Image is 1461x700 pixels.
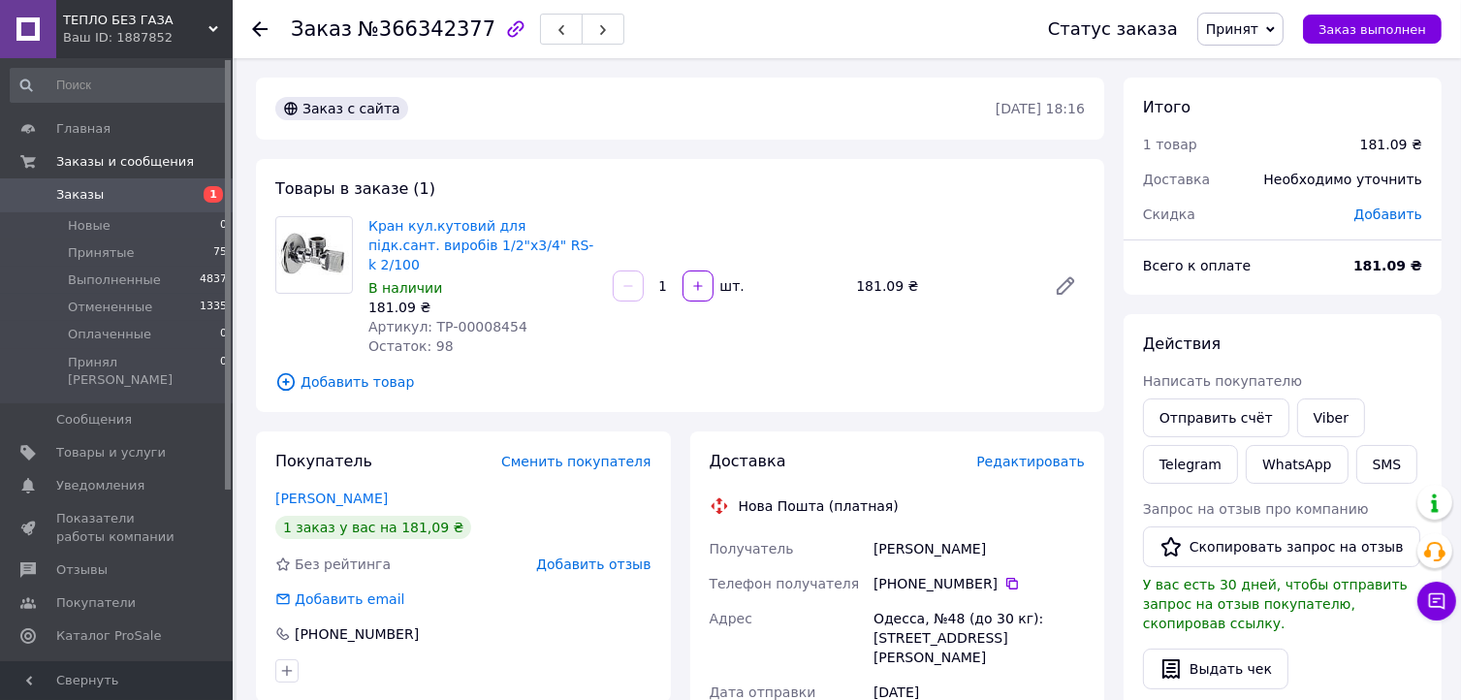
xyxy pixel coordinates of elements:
div: шт. [715,276,746,296]
div: Заказ с сайта [275,97,408,120]
time: [DATE] 18:16 [996,101,1085,116]
span: 0 [220,326,227,343]
span: Остаток: 98 [368,338,454,354]
span: У вас есть 30 дней, чтобы отправить запрос на отзыв покупателю, скопировав ссылку. [1143,577,1408,631]
span: Артикул: ТР-00008454 [368,319,527,334]
span: Добавить товар [275,371,1085,393]
span: Принят [1206,21,1258,37]
span: Покупатель [275,452,372,470]
span: Дата отправки [710,684,816,700]
span: Сменить покупателя [501,454,651,469]
span: Адрес [710,611,752,626]
span: Добавить отзыв [536,557,651,572]
span: Заказ выполнен [1318,22,1426,37]
span: Товары в заказе (1) [275,179,435,198]
span: Всего к оплате [1143,258,1251,273]
span: 75 [213,244,227,262]
span: 0 [220,354,227,389]
span: Покупатели [56,594,136,612]
span: Выполненные [68,271,161,289]
span: 1 [204,186,223,203]
span: Принятые [68,244,135,262]
span: Доставка [710,452,786,470]
span: Оплаченные [68,326,151,343]
span: Редактировать [976,454,1085,469]
div: Одесса, №48 (до 30 кг): [STREET_ADDRESS][PERSON_NAME] [870,601,1089,675]
span: Доставка [1143,172,1210,187]
button: Выдать чек [1143,649,1288,689]
b: 181.09 ₴ [1353,258,1422,273]
button: Чат с покупателем [1417,582,1456,620]
div: Вернуться назад [252,19,268,39]
span: Сообщения [56,411,132,429]
span: Телефон получателя [710,576,860,591]
span: Уведомления [56,477,144,494]
span: Заказ [291,17,352,41]
div: Ваш ID: 1887852 [63,29,233,47]
div: Добавить email [273,589,407,609]
input: Поиск [10,68,229,103]
span: ТЕПЛО БЕЗ ГАЗА [63,12,208,29]
a: WhatsApp [1246,445,1348,484]
div: 181.09 ₴ [368,298,597,317]
div: Нова Пошта (платная) [734,496,904,516]
span: 1 товар [1143,137,1197,152]
span: Запрос на отзыв про компанию [1143,501,1369,517]
span: 0 [220,217,227,235]
span: В наличии [368,280,442,296]
img: Кран кул.кутовий для підк.сант. виробів 1/2"х3/4" RS-k 2/100 [276,227,352,284]
span: Показатели работы компании [56,510,179,545]
button: Отправить счёт [1143,398,1289,437]
span: Заказы и сообщения [56,153,194,171]
span: Написать покупателю [1143,373,1302,389]
div: Необходимо уточнить [1253,158,1434,201]
span: Товары и услуги [56,444,166,461]
div: Статус заказа [1048,19,1178,39]
span: Итого [1143,98,1191,116]
span: Действия [1143,334,1221,353]
button: Скопировать запрос на отзыв [1143,526,1420,567]
div: 181.09 ₴ [1360,135,1422,154]
div: [PERSON_NAME] [870,531,1089,566]
button: SMS [1356,445,1418,484]
div: 1 заказ у вас на 181,09 ₴ [275,516,471,539]
a: Viber [1297,398,1365,437]
div: 181.09 ₴ [848,272,1038,300]
span: 1335 [200,299,227,316]
button: Заказ выполнен [1303,15,1442,44]
span: №366342377 [358,17,495,41]
a: Кран кул.кутовий для підк.сант. виробів 1/2"х3/4" RS-k 2/100 [368,218,593,272]
span: Без рейтинга [295,557,391,572]
span: Отзывы [56,561,108,579]
div: [PHONE_NUMBER] [873,574,1085,593]
span: Принял [PERSON_NAME] [68,354,220,389]
span: Каталог ProSale [56,627,161,645]
span: Главная [56,120,111,138]
span: Получатель [710,541,794,557]
span: Новые [68,217,111,235]
span: Скидка [1143,207,1195,222]
span: 4837 [200,271,227,289]
span: Отмененные [68,299,152,316]
a: Telegram [1143,445,1238,484]
div: Добавить email [293,589,407,609]
span: Заказы [56,186,104,204]
a: Редактировать [1046,267,1085,305]
a: [PERSON_NAME] [275,491,388,506]
div: [PHONE_NUMBER] [293,624,421,644]
span: Добавить [1354,207,1422,222]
